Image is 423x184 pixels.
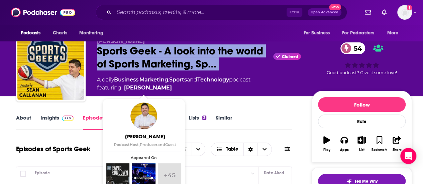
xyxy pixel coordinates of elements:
div: A daily podcast [97,76,250,92]
button: List [353,132,371,156]
img: Podchaser Pro [62,116,74,121]
button: Share [388,132,406,156]
div: Play [323,148,330,152]
a: Show notifications dropdown [362,7,374,18]
button: open menu [191,143,205,156]
button: Column Actions [249,169,257,177]
span: and [187,76,197,83]
a: Show notifications dropdown [379,7,389,18]
button: Open AdvancedNew [308,8,341,16]
button: Bookmark [371,132,388,156]
img: Sean Callanan [130,103,157,129]
span: Tell Me Why [354,179,378,184]
a: Sports [169,76,187,83]
a: Charts [48,27,71,39]
div: Open Intercom Messenger [400,148,416,164]
span: For Podcasters [342,28,374,38]
span: Podcast Host Producer Guest [114,142,176,147]
div: Apps [340,148,349,152]
a: Technology [197,76,229,83]
button: open menu [383,27,407,39]
span: Table [226,147,238,152]
img: tell me why sparkle [346,179,352,184]
div: Episode [35,169,50,177]
span: , [168,76,169,83]
a: Episodes998 [83,115,116,130]
span: For Business [303,28,330,38]
div: 3 [202,116,206,120]
button: open menu [75,27,112,39]
span: Ctrl K [287,8,302,17]
svg: Add a profile image [407,5,412,10]
span: , [138,76,139,83]
button: open menu [16,27,49,39]
button: open menu [338,27,384,39]
span: Podcasts [21,28,40,38]
span: Appeared On [106,155,181,160]
a: 54 [340,42,365,54]
button: Follow [318,97,406,112]
img: User Profile [397,5,412,20]
h1: Episodes of Sports Geek [16,145,90,153]
span: , [139,142,140,147]
button: Show profile menu [397,5,412,20]
div: 54Good podcast? Give it some love! [312,38,412,80]
input: Search podcasts, credits, & more... [114,7,287,18]
a: Sean Callanan [124,84,172,92]
span: Logged in as PatriceG [397,5,412,20]
a: Lists3 [189,115,206,130]
span: 54 [347,42,365,54]
span: Charts [53,28,67,38]
span: [PERSON_NAME] [108,133,183,140]
span: Claimed [282,55,298,58]
img: Sports Geek - A look into the world of Sports Marketing, Sports Business and Digital Marketing [17,33,84,100]
span: Good podcast? Give it some love! [327,70,397,75]
a: Similar [216,115,232,130]
span: More [387,28,399,38]
div: Rate [318,115,406,128]
a: Marketing [139,76,168,83]
div: List [359,148,364,152]
div: Sort Direction [243,143,257,156]
div: Share [392,148,401,152]
div: Date Aired [264,169,284,177]
button: Apps [335,132,353,156]
img: Podchaser - Follow, Share and Rate Podcasts [11,6,75,19]
div: Bookmark [372,148,387,152]
a: Business [114,76,138,83]
span: featuring [97,84,250,92]
a: InsightsPodchaser Pro [40,115,74,130]
a: About [16,115,31,130]
button: Play [318,132,335,156]
div: Search podcasts, credits, & more... [96,5,347,20]
button: Choose View [211,143,272,156]
span: Open Advanced [311,11,338,14]
button: open menu [299,27,338,39]
a: [PERSON_NAME]PodcastHost,ProducerandGuest [108,133,183,147]
span: Monitoring [79,28,103,38]
span: and [157,142,165,147]
span: New [329,4,341,10]
span: [PERSON_NAME] [97,38,145,44]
